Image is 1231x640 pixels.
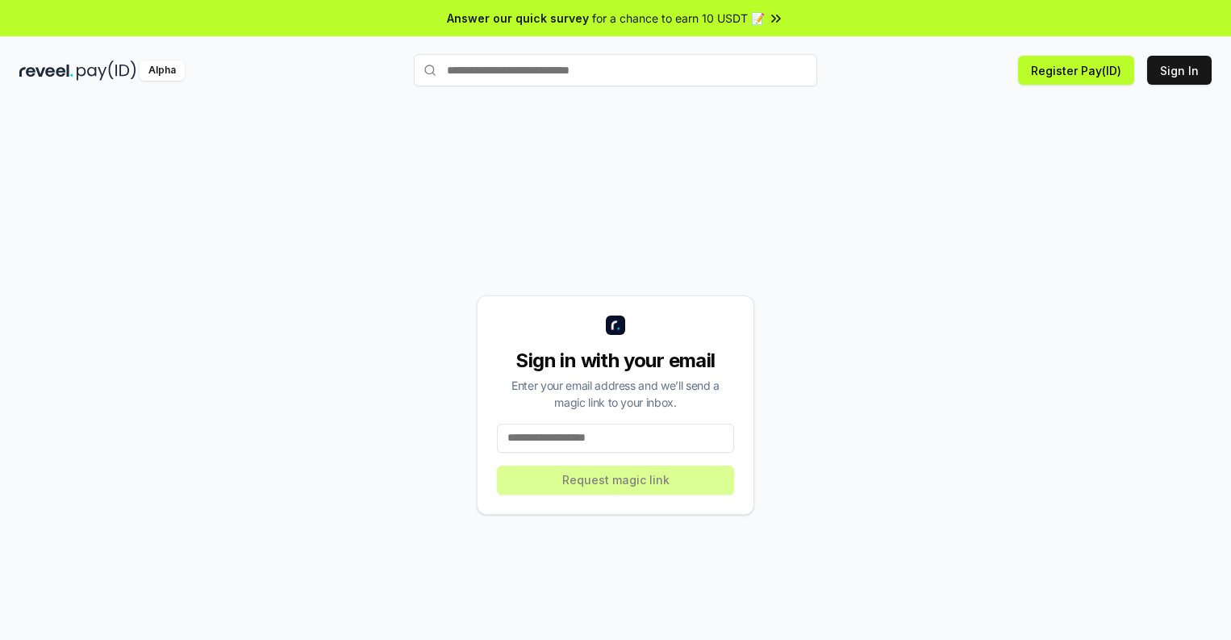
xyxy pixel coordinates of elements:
button: Sign In [1147,56,1212,85]
span: Answer our quick survey [447,10,589,27]
img: reveel_dark [19,61,73,81]
div: Enter your email address and we’ll send a magic link to your inbox. [497,377,734,411]
div: Alpha [140,61,185,81]
div: Sign in with your email [497,348,734,374]
img: pay_id [77,61,136,81]
span: for a chance to earn 10 USDT 📝 [592,10,765,27]
img: logo_small [606,316,625,335]
button: Register Pay(ID) [1018,56,1134,85]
